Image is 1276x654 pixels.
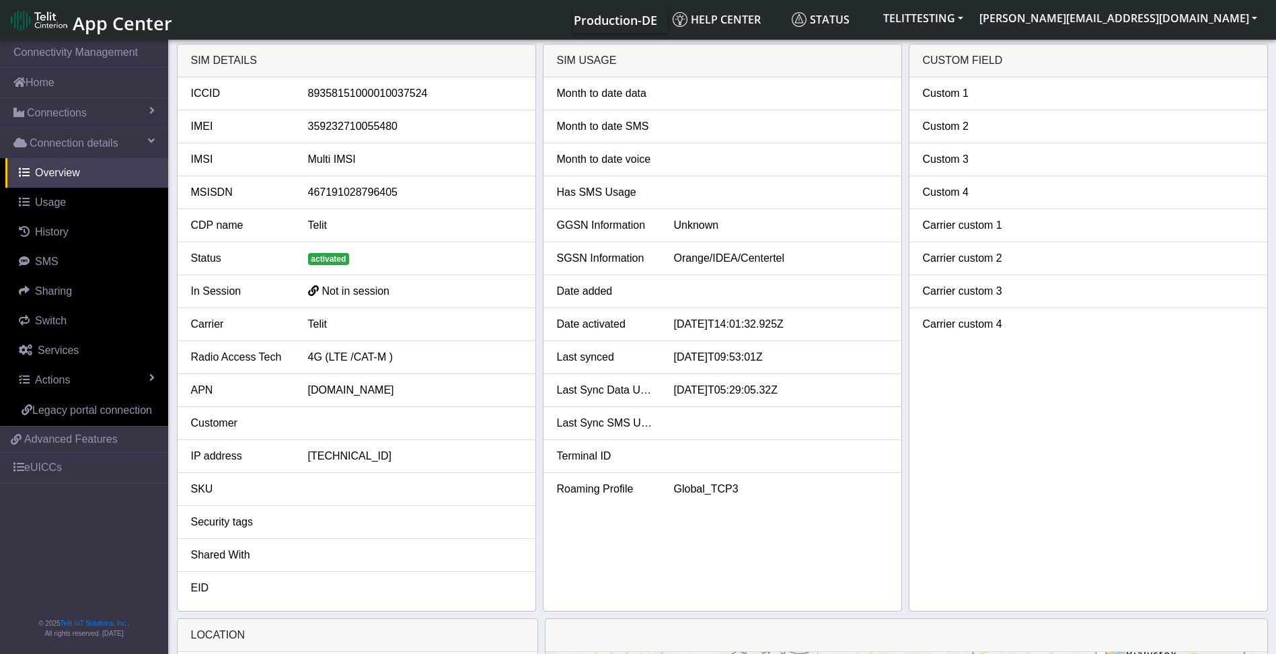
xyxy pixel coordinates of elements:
div: APN [181,382,298,398]
button: [PERSON_NAME][EMAIL_ADDRESS][DOMAIN_NAME] [971,6,1265,30]
div: Roaming Profile [547,481,664,497]
div: CDP name [181,217,298,233]
span: Switch [35,315,67,326]
div: [DOMAIN_NAME] [298,382,532,398]
div: SKU [181,481,298,497]
div: Terminal ID [547,448,664,464]
div: [TECHNICAL_ID] [298,448,532,464]
span: Legacy portal connection [32,404,152,416]
a: Status [786,6,875,33]
span: SMS [35,256,59,267]
span: Status [792,12,850,27]
div: Carrier custom 2 [913,250,1030,266]
a: SMS [5,247,168,277]
div: SIM usage [543,44,901,77]
a: Help center [667,6,786,33]
a: Overview [5,158,168,188]
div: Orange/IDEA/Centertel [664,250,898,266]
div: SGSN Information [547,250,664,266]
img: knowledge.svg [673,12,687,27]
span: App Center [73,11,172,36]
div: LOCATION [178,619,537,652]
div: Month to date voice [547,151,664,168]
span: Usage [35,196,66,208]
div: Custom 2 [913,118,1030,135]
a: Usage [5,188,168,217]
div: 89358151000010037524 [298,85,532,102]
img: logo-telit-cinterion-gw-new.png [11,9,67,31]
div: Custom 3 [913,151,1030,168]
div: 359232710055480 [298,118,532,135]
div: IMEI [181,118,298,135]
a: Your current platform instance [573,6,656,33]
span: Connection details [30,135,118,151]
div: Date added [547,283,664,299]
div: Custom field [909,44,1267,77]
div: Month to date SMS [547,118,664,135]
div: Status [181,250,298,266]
div: GGSN Information [547,217,664,233]
div: Carrier custom 4 [913,316,1030,332]
span: Connections [27,105,87,121]
a: Telit IoT Solutions, Inc. [61,620,128,627]
span: Help center [673,12,761,27]
a: Services [5,336,168,365]
div: Telit [298,316,532,332]
div: [DATE]T09:53:01Z [664,349,898,365]
div: [DATE]T14:01:32.925Z [664,316,898,332]
span: Advanced Features [24,431,118,447]
span: Actions [35,374,70,386]
div: Unknown [664,217,898,233]
a: App Center [11,5,170,34]
span: Production-DE [574,12,657,28]
div: Telit [298,217,532,233]
div: EID [181,580,298,596]
div: IMSI [181,151,298,168]
a: History [5,217,168,247]
div: Custom 1 [913,85,1030,102]
button: TELITTESTING [875,6,971,30]
div: [DATE]T05:29:05.32Z [664,382,898,398]
div: Last Sync Data Usage [547,382,664,398]
span: activated [308,253,350,265]
div: Has SMS Usage [547,184,664,201]
div: SIM details [178,44,535,77]
div: Carrier [181,316,298,332]
span: History [35,226,69,238]
span: Overview [35,167,80,178]
div: Carrier custom 1 [913,217,1030,233]
div: Shared With [181,547,298,563]
div: Global_TCP3 [664,481,898,497]
a: Actions [5,365,168,395]
div: Date activated [547,316,664,332]
div: Multi IMSI [298,151,532,168]
div: Carrier custom 3 [913,283,1030,299]
div: Radio Access Tech [181,349,298,365]
div: 467191028796405 [298,184,532,201]
a: Sharing [5,277,168,306]
a: Switch [5,306,168,336]
div: In Session [181,283,298,299]
div: Last synced [547,349,664,365]
div: Custom 4 [913,184,1030,201]
div: ICCID [181,85,298,102]
div: Security tags [181,514,298,530]
div: IP address [181,448,298,464]
div: 4G (LTE /CAT-M ) [298,349,532,365]
div: Customer [181,415,298,431]
span: Services [38,344,79,356]
div: Last Sync SMS Usage [547,415,664,431]
img: status.svg [792,12,806,27]
span: Sharing [35,285,72,297]
span: Not in session [322,285,390,297]
div: Month to date data [547,85,664,102]
div: MSISDN [181,184,298,201]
